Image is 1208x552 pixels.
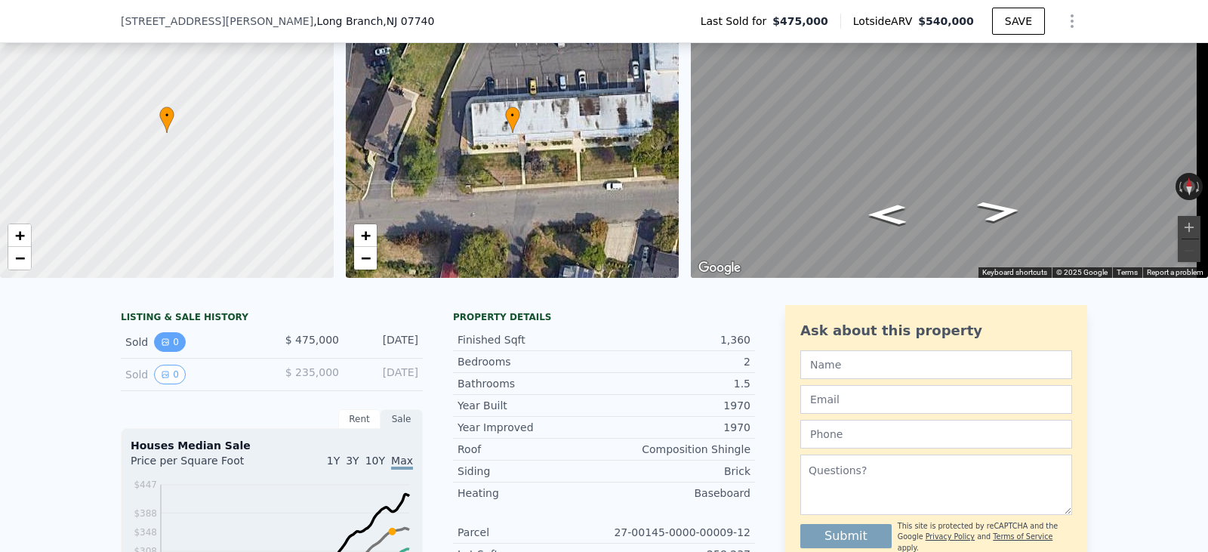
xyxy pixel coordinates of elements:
[131,438,413,453] div: Houses Median Sale
[360,226,370,245] span: +
[604,354,750,369] div: 2
[604,525,750,540] div: 27-00145-0000-00009-12
[604,332,750,347] div: 1,360
[458,398,604,413] div: Year Built
[852,200,922,230] path: Go West, Avery Ave
[604,486,750,501] div: Baseboard
[360,248,370,267] span: −
[1056,268,1108,276] span: © 2025 Google
[458,464,604,479] div: Siding
[1057,6,1087,36] button: Show Options
[458,420,604,435] div: Year Improved
[1147,268,1203,276] a: Report a problem
[131,453,272,477] div: Price per Square Foot
[365,455,385,467] span: 10Y
[505,106,520,133] div: •
[453,311,755,323] div: Property details
[604,464,750,479] div: Brick
[800,385,1072,414] input: Email
[159,109,174,122] span: •
[772,14,828,29] span: $475,000
[154,332,186,352] button: View historical data
[391,455,413,470] span: Max
[338,409,381,429] div: Rent
[354,247,377,270] a: Zoom out
[8,247,31,270] a: Zoom out
[351,332,418,352] div: [DATE]
[695,258,744,278] img: Google
[134,508,157,519] tspan: $388
[285,366,339,378] span: $ 235,000
[381,409,423,429] div: Sale
[1178,239,1200,262] button: Zoom out
[125,332,260,352] div: Sold
[604,420,750,435] div: 1970
[346,455,359,467] span: 3Y
[604,376,750,391] div: 1.5
[8,224,31,247] a: Zoom in
[992,8,1045,35] button: SAVE
[458,354,604,369] div: Bedrooms
[458,442,604,457] div: Roof
[505,109,520,122] span: •
[695,258,744,278] a: Open this area in Google Maps (opens a new window)
[800,420,1072,449] input: Phone
[313,14,434,29] span: , Long Branch
[458,486,604,501] div: Heating
[354,224,377,247] a: Zoom in
[1117,268,1138,276] a: Terms
[918,15,974,27] span: $540,000
[15,226,25,245] span: +
[800,524,892,548] button: Submit
[134,527,157,538] tspan: $348
[154,365,186,384] button: View historical data
[701,14,773,29] span: Last Sold for
[458,376,604,391] div: Bathrooms
[800,350,1072,379] input: Name
[125,365,260,384] div: Sold
[458,525,604,540] div: Parcel
[958,195,1041,227] path: Go East, Avery Ave
[1195,173,1203,200] button: Rotate clockwise
[285,334,339,346] span: $ 475,000
[800,320,1072,341] div: Ask about this property
[383,15,434,27] span: , NJ 07740
[134,480,157,490] tspan: $447
[1183,173,1195,200] button: Reset the view
[926,532,975,541] a: Privacy Policy
[1178,216,1200,239] button: Zoom in
[159,106,174,133] div: •
[121,311,423,326] div: LISTING & SALE HISTORY
[121,14,313,29] span: [STREET_ADDRESS][PERSON_NAME]
[993,532,1052,541] a: Terms of Service
[982,267,1047,278] button: Keyboard shortcuts
[327,455,340,467] span: 1Y
[604,398,750,413] div: 1970
[15,248,25,267] span: −
[604,442,750,457] div: Composition Shingle
[458,332,604,347] div: Finished Sqft
[351,365,418,384] div: [DATE]
[1176,173,1184,200] button: Rotate counterclockwise
[853,14,918,29] span: Lotside ARV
